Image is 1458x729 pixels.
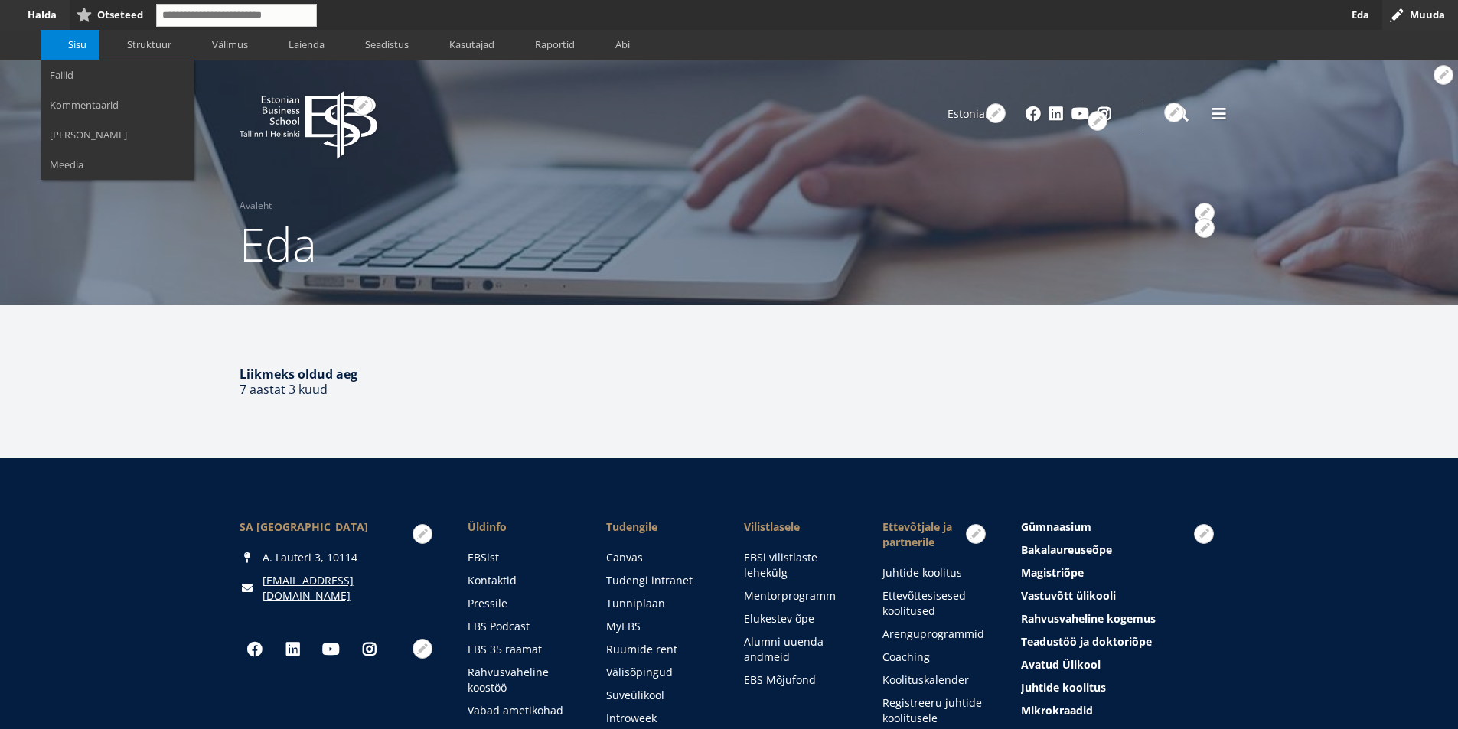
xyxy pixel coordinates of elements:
span: Magistriõpe [1021,565,1084,580]
div: SA [GEOGRAPHIC_DATA] [240,519,437,535]
a: Avatud Ülikool [1021,657,1218,672]
a: MyEBS [606,619,714,634]
a: Mentorprogramm [744,588,852,604]
a: Magistriõpe [1021,565,1218,581]
a: EBS 35 raamat [468,642,576,657]
a: Bakalaureuseõpe [1021,542,1218,558]
a: Koolituskalender [882,672,990,688]
a: Välimus [184,30,261,60]
a: Facebook [240,634,270,665]
a: Facebook [1026,106,1041,122]
button: Avatud seaded [986,103,1006,123]
span: Vilistlasele [744,519,852,535]
a: Kommentaarid [41,90,194,120]
a: Linkedin [1049,106,1064,122]
a: Tudengile [606,519,714,535]
button: Avatud seaded [1164,103,1184,122]
a: Coaching [882,649,990,665]
a: Linkedin [278,634,308,665]
a: [PERSON_NAME] [41,120,194,150]
a: Välisõpingud [606,665,714,680]
a: Laienda [261,30,338,60]
a: Registreeru juhtide koolitusele [882,695,990,726]
button: Avatud seaded [413,524,432,544]
span: Üldinfo [468,519,576,535]
a: Sisu [41,30,99,60]
button: Avatud seaded [1195,218,1215,238]
a: Canvas [606,550,714,565]
span: Avatud Ülikool [1021,657,1101,672]
a: Rahvusvaheline kogemus [1021,611,1218,626]
button: Avatud Esiletõstetud menüü seaded [1194,524,1214,544]
h1: Eda [240,213,1219,275]
span: Rahvusvaheline kogemus [1021,611,1156,626]
a: Seadistus [338,30,422,60]
button: Avatud seaded [353,96,373,116]
a: Tudengi intranet [606,573,714,588]
span: Teadustöö ja doktoriõpe [1021,634,1152,649]
a: Struktuur [99,30,184,60]
button: Vertikaalasend [1428,30,1458,60]
a: EBS Mõjufond [744,672,852,688]
a: Kasutajad [422,30,507,60]
a: Introweek [606,711,714,726]
a: Juhtide koolitus [882,565,990,581]
a: EBSist [468,550,576,565]
a: Teadustöö ja doktoriõpe [1021,634,1218,649]
a: Suveülikool [606,688,714,703]
a: Vabad ametikohad [468,703,576,718]
a: Mikrokraadid [1021,703,1218,718]
span: Ettevõtjale ja partnerile [882,519,990,550]
a: Vastuvõtt ülikooli [1021,588,1218,604]
a: Tunniplaan [606,596,714,611]
span: Vastuvõtt ülikooli [1021,588,1116,603]
a: Youtube [316,634,347,665]
a: EBS Podcast [468,619,576,634]
a: Instagram [354,634,385,665]
button: Avatud Põhinavigatsioon seaded [966,524,986,544]
span: Gümnaasium [1021,519,1091,534]
button: Avatud seaded [1434,65,1453,85]
span: Mikrokraadid [1021,703,1093,718]
a: Juhtide koolitus [1021,680,1218,695]
a: [EMAIL_ADDRESS][DOMAIN_NAME] [263,573,437,604]
a: Rahvusvaheline koostöö [468,665,576,695]
a: Arenguprogrammid [882,626,990,642]
a: Abi [589,30,644,60]
button: Avatud Social Links seaded [1088,111,1107,131]
a: Youtube [1071,106,1089,122]
button: Avatud Social Links seaded [413,639,432,659]
a: Elukestev õpe [744,611,852,626]
a: EBSi vilistlaste lehekülg [744,550,852,581]
a: Meedia [41,150,194,180]
a: Ettevõttesisesed koolitused [882,588,990,619]
span: Juhtide koolitus [1021,680,1106,695]
a: Failid [41,60,194,90]
button: Avatud Breadcrumb seaded [1195,203,1215,223]
div: A. Lauteri 3, 10114 [240,550,437,565]
a: Alumni uuenda andmeid [744,634,852,665]
a: Raportid [508,30,589,60]
a: Instagram [1097,106,1112,122]
span: Bakalaureuseõpe [1021,542,1112,557]
a: Pressile [468,596,576,611]
a: Kontaktid [468,573,576,588]
a: Avaleht [240,198,272,213]
div: 7 aastat 3 kuud [240,366,1219,397]
a: Ruumide rent [606,642,714,657]
a: Gümnaasium [1021,519,1218,535]
h4: Liikmeks oldud aeg [240,366,1219,382]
